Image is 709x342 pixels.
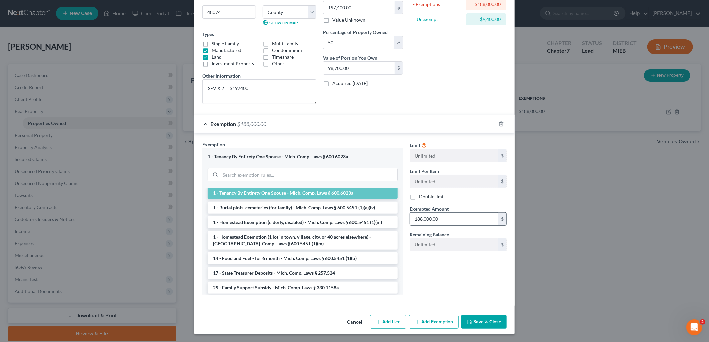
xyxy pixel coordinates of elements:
input: 0.00 [323,62,395,74]
div: $ [498,213,506,225]
li: 1 - Homestead Exemption (elderly, disabled) - Mich. Comp. Laws § 600.5451 (1)(m) [208,216,398,228]
div: % [394,36,403,49]
li: 17 - State Treasurer Deposits - Mich. Comp. Laws § 257.524 [208,267,398,279]
label: Manufactured [212,47,241,54]
input: 0.00 [410,213,498,225]
input: Search exemption rules... [220,168,397,181]
div: $ [498,149,506,162]
label: Types [202,31,214,38]
label: Condominium [272,47,302,54]
div: $188,000.00 [472,1,501,8]
label: Land [212,54,222,60]
span: Exemption [210,121,236,127]
span: 2 [700,319,705,325]
label: Timeshare [272,54,294,60]
label: Value of Portion You Own [323,54,377,61]
div: $ [395,1,403,14]
a: Show on Map [263,20,298,25]
div: $ [395,62,403,74]
div: - Exemptions [413,1,463,8]
label: Limit Per Item [410,168,439,175]
label: Other [272,60,284,67]
div: = Unexempt [413,16,463,23]
label: Investment Property [212,60,254,67]
div: $ [498,175,506,188]
label: Value Unknown [332,17,365,23]
label: Multi Family [272,40,298,47]
input: -- [410,149,498,162]
input: -- [410,175,498,188]
span: Exemption [202,142,225,147]
input: -- [410,238,498,251]
label: Percentage of Property Owned [323,29,388,36]
li: 1 - Tenancy By Entirety One Spouse - Mich. Comp. Laws § 600.6023a [208,187,398,199]
span: Limit [410,142,420,148]
li: 29 - Family Support Subsidy - Mich. Comp. Laws § 330.1158a [208,282,398,294]
li: 14 - Food and Fuel - for 6 month - Mich. Comp. Laws § 600.5451 (1)(b) [208,252,398,264]
li: 1 - Burial plots, cemeteries (for family) - Mich. Comp. Laws § 600.5451 (1)(a)(iv) [208,202,398,214]
iframe: Intercom live chat [686,319,702,335]
div: $ [498,238,506,251]
span: $188,000.00 [237,121,266,127]
label: Double limit [419,193,445,200]
button: Cancel [342,316,367,329]
label: Other information [202,72,241,79]
input: 0.00 [323,36,394,49]
button: Save & Close [461,315,507,329]
div: $9,400.00 [472,16,501,23]
li: 1 - Homestead Exemption (1 lot in town, village, city, or 40 acres elsewhere) - [GEOGRAPHIC_DATA]... [208,231,398,250]
span: Exempted Amount [410,206,449,212]
div: 1 - Tenancy By Entirety One Spouse - Mich. Comp. Laws § 600.6023a [208,154,398,160]
label: Acquired [DATE] [332,80,368,87]
button: Add Lien [370,315,406,329]
input: Enter zip... [202,5,256,19]
label: Single Family [212,40,239,47]
input: 0.00 [323,1,395,14]
label: Remaining Balance [410,231,449,238]
button: Add Exemption [409,315,459,329]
